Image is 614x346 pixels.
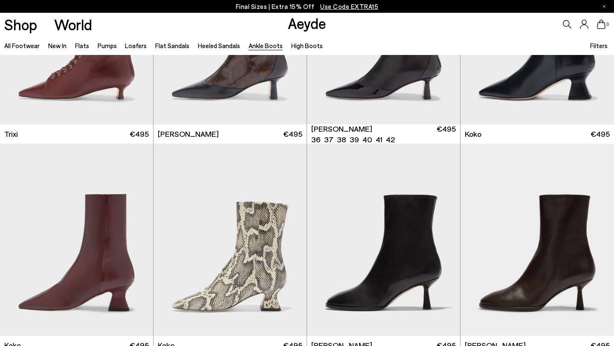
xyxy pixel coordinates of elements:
[386,134,395,145] li: 42
[605,22,610,27] span: 0
[125,42,147,49] a: Loafers
[54,17,92,32] a: World
[4,17,37,32] a: Shop
[465,129,481,139] span: Koko
[283,129,302,139] span: €495
[362,134,372,145] li: 40
[311,134,321,145] li: 36
[311,124,372,134] span: [PERSON_NAME]
[4,42,40,49] a: All Footwear
[198,42,240,49] a: Heeled Sandals
[236,1,379,12] p: Final Sizes | Extra 15% Off
[337,134,346,145] li: 38
[350,134,359,145] li: 39
[249,42,283,49] a: Ankle Boots
[291,42,323,49] a: High Boots
[98,42,117,49] a: Pumps
[597,20,605,29] a: 0
[288,14,326,32] a: Aeyde
[155,42,189,49] a: Flat Sandals
[460,124,614,144] a: Koko €495
[158,129,219,139] span: [PERSON_NAME]
[307,124,460,144] a: [PERSON_NAME] 36 37 38 39 40 41 42 €495
[75,42,89,49] a: Flats
[376,134,382,145] li: 41
[4,129,18,139] span: Trixi
[437,124,456,145] span: €495
[311,134,392,145] ul: variant
[153,124,307,144] a: [PERSON_NAME] €495
[460,144,614,336] img: Dorothy Soft Sock Boots
[324,134,333,145] li: 37
[153,144,307,336] img: Koko Regal Heel Boots
[320,3,378,10] span: Navigate to /collections/ss25-final-sizes
[590,42,608,49] span: Filters
[307,144,460,336] img: Dorothy Soft Sock Boots
[591,129,610,139] span: €495
[130,129,149,139] span: €495
[48,42,67,49] a: New In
